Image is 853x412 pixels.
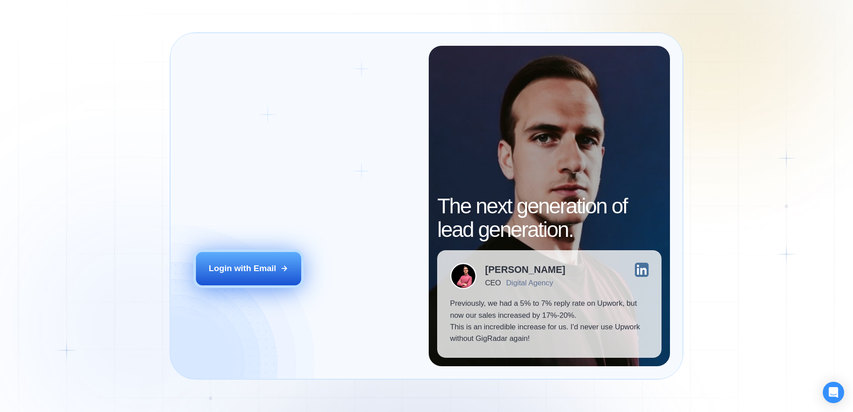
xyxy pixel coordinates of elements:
div: CEO [485,279,501,287]
p: Previously, we had a 5% to 7% reply rate on Upwork, but now our sales increased by 17%-20%. This ... [450,298,649,345]
div: Open Intercom Messenger [823,382,844,403]
div: Login with Email [209,263,276,274]
button: Login with Email [196,252,302,285]
h2: The next generation of lead generation. [437,195,662,242]
div: [PERSON_NAME] [485,265,566,275]
div: Digital Agency [506,279,553,287]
